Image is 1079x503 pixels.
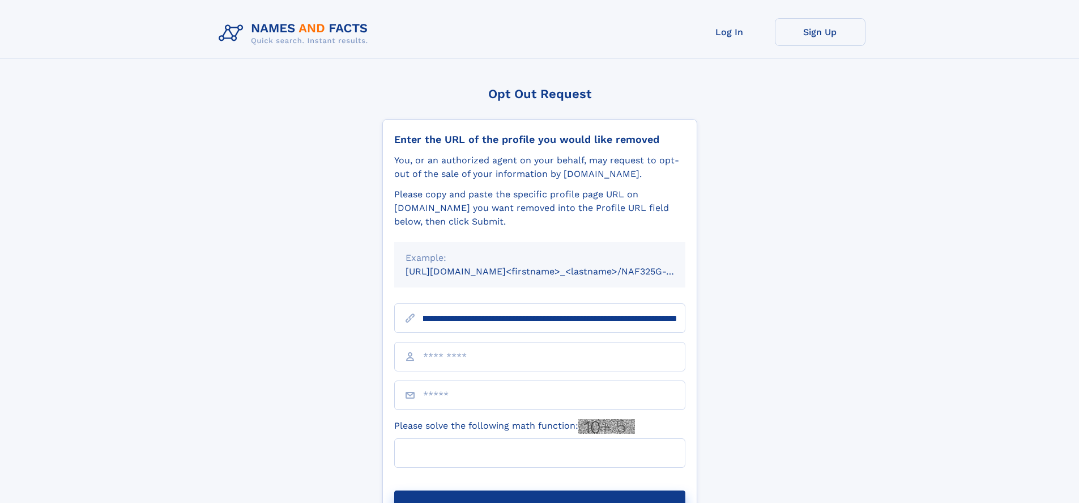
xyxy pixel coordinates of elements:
[775,18,865,46] a: Sign Up
[394,188,685,229] div: Please copy and paste the specific profile page URL on [DOMAIN_NAME] you want removed into the Pr...
[394,133,685,146] div: Enter the URL of the profile you would like removed
[394,154,685,181] div: You, or an authorized agent on your behalf, may request to opt-out of the sale of your informatio...
[394,419,635,434] label: Please solve the following math function:
[382,87,697,101] div: Opt Out Request
[406,266,707,277] small: [URL][DOMAIN_NAME]<firstname>_<lastname>/NAF325G-xxxxxxxx
[406,251,674,265] div: Example:
[684,18,775,46] a: Log In
[214,18,377,49] img: Logo Names and Facts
